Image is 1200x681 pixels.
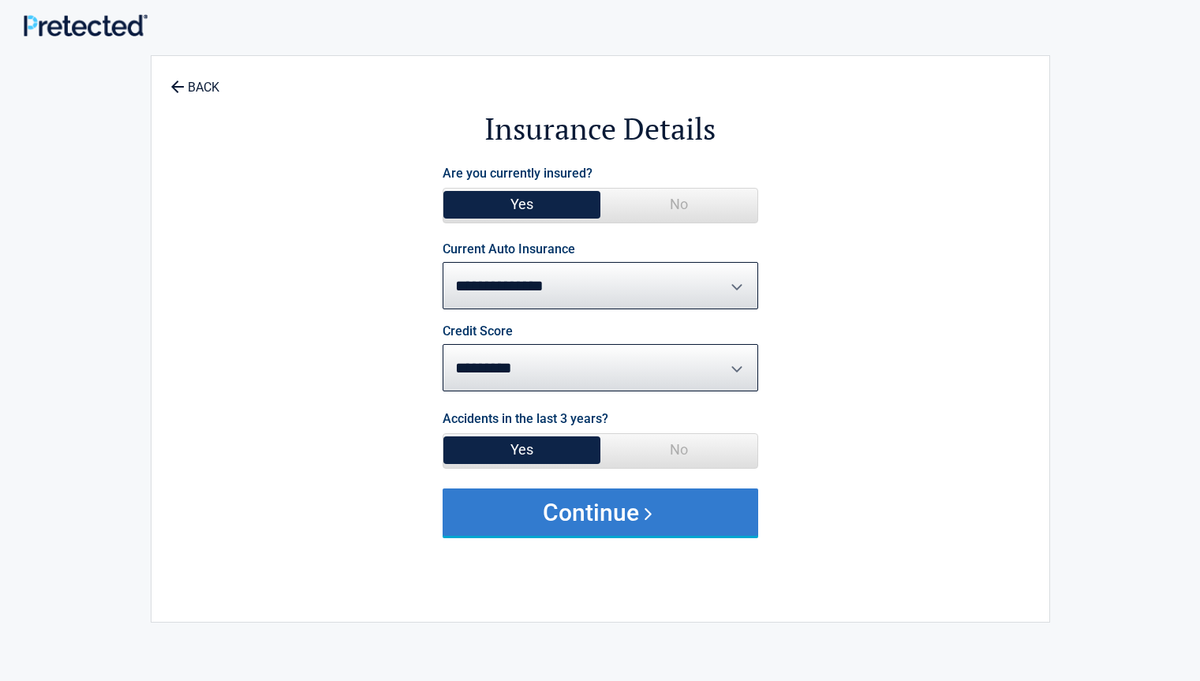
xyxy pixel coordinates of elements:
[443,163,593,184] label: Are you currently insured?
[443,408,608,429] label: Accidents in the last 3 years?
[443,189,600,220] span: Yes
[443,434,600,466] span: Yes
[443,243,575,256] label: Current Auto Insurance
[600,434,757,466] span: No
[24,14,148,36] img: Main Logo
[443,325,513,338] label: Credit Score
[600,189,757,220] span: No
[167,66,222,94] a: BACK
[443,488,758,536] button: Continue
[238,109,963,149] h2: Insurance Details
